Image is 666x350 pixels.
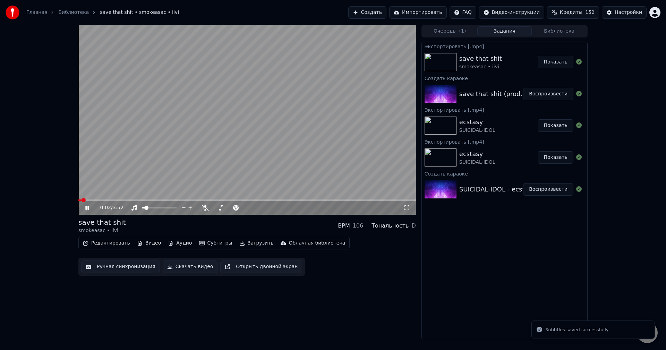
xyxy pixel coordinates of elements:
div: save that shit [459,54,502,63]
button: Ручная синхронизация [81,261,160,273]
button: Библиотека [532,26,587,36]
div: SUICIDAL-IDOL [459,159,495,166]
button: Показать [538,56,573,68]
div: Тональность [372,222,409,230]
button: Создать [348,6,386,19]
div: Создать караоке [422,74,587,82]
button: Задания [477,26,532,36]
div: / [100,204,117,211]
div: Subtitles saved successfully [545,326,608,333]
div: SUICIDAL-IDOL [459,127,495,134]
button: Аудио [165,238,195,248]
button: Субтитры [196,238,235,248]
span: save that shit • smokeasac • iivi [100,9,179,16]
div: ecstasy [459,149,495,159]
button: Очередь [422,26,477,36]
span: 0:02 [100,204,111,211]
div: Создать караоке [422,169,587,178]
div: SUICIDAL-IDOL - ecstasy (slowed) [459,185,564,194]
span: 3:52 [113,204,123,211]
button: Импортировать [389,6,447,19]
button: Воспроизвести [523,88,573,100]
span: 152 [585,9,595,16]
span: ( 1 ) [459,28,466,35]
div: Экспортировать [.mp4] [422,137,587,146]
div: Настройки [615,9,642,16]
button: Открыть двойной экран [220,261,302,273]
div: 106 [353,222,364,230]
button: Редактировать [80,238,133,248]
div: ecstasy [459,117,495,127]
div: smokeasac • iivi [78,227,126,234]
button: Показать [538,151,573,164]
div: Облачная библиотека [289,240,345,247]
a: Главная [26,9,47,16]
div: save that shit (prod. smokeasac x iivi) [459,89,578,99]
span: Кредиты [560,9,582,16]
button: Загрузить [237,238,276,248]
div: D [412,222,416,230]
div: save that shit [78,217,126,227]
button: Показать [538,119,573,132]
button: Воспроизвести [523,183,573,196]
div: smokeasac • iivi [459,63,502,70]
div: BPM [338,222,350,230]
button: Скачать видео [163,261,218,273]
nav: breadcrumb [26,9,179,16]
button: Видео [134,238,164,248]
a: Библиотека [58,9,89,16]
div: Экспортировать [.mp4] [422,42,587,50]
div: Экспортировать [.mp4] [422,105,587,114]
button: FAQ [450,6,476,19]
img: youka [6,6,19,19]
button: Настройки [602,6,647,19]
button: Видео-инструкции [479,6,544,19]
button: Кредиты152 [547,6,599,19]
